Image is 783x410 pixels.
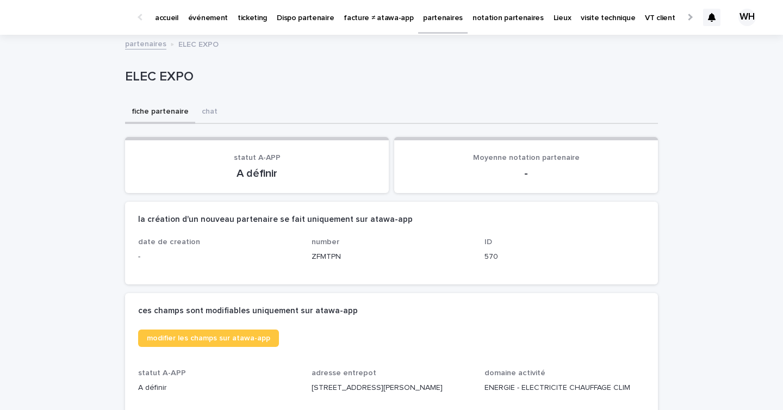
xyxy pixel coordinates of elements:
p: A définir [138,382,299,394]
span: statut A-APP [234,154,281,161]
span: ID [484,238,492,246]
p: [STREET_ADDRESS][PERSON_NAME] [312,382,472,394]
span: modifier les champs sur atawa-app [147,334,270,342]
button: chat [195,101,224,124]
span: number [312,238,339,246]
p: - [407,167,645,180]
a: modifier les champs sur atawa-app [138,330,279,347]
p: ELEC EXPO [178,38,219,49]
span: statut A-APP [138,369,186,377]
a: partenaires [125,37,166,49]
p: ELEC EXPO [125,69,654,85]
img: Ls34BcGeRexTGTNfXpUC [22,7,127,28]
p: ZFMTPN [312,251,472,263]
button: fiche partenaire [125,101,195,124]
span: adresse entrepot [312,369,376,377]
span: date de creation [138,238,200,246]
p: - [138,251,299,263]
span: Moyenne notation partenaire [473,154,580,161]
div: WH [738,9,756,26]
h2: la création d'un nouveau partenaire se fait uniquement sur atawa-app [138,215,413,225]
p: A définir [138,167,376,180]
span: domaine activité [484,369,545,377]
h2: ces champs sont modifiables uniquement sur atawa-app [138,306,358,316]
p: ENERGIE - ELECTRICITE CHAUFFAGE CLIM [484,382,645,394]
p: 570 [484,251,645,263]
